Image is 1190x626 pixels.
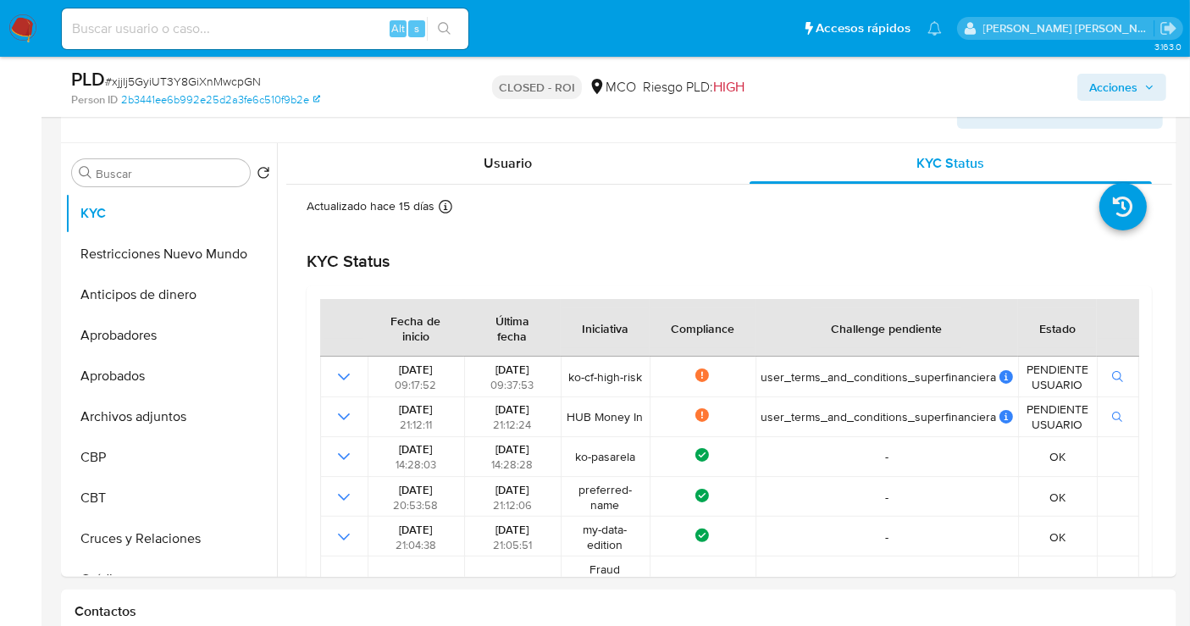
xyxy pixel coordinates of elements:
b: PLD [71,65,105,92]
a: 2b3441ee6b992e25d2a3fe6c510f9b2e [121,92,320,108]
h1: Contactos [75,603,1163,620]
span: KYC Status [917,153,985,173]
span: s [414,20,419,36]
span: Usuario [484,153,532,173]
span: Riesgo PLD: [643,78,744,97]
button: Aprobadores [65,315,277,356]
a: Salir [1160,19,1177,37]
button: CBP [65,437,277,478]
span: Alt [391,20,405,36]
input: Buscar usuario o caso... [62,18,468,40]
span: HIGH [713,77,744,97]
div: MCO [589,78,636,97]
b: Person ID [71,92,118,108]
button: Créditos [65,559,277,600]
button: Restricciones Nuevo Mundo [65,234,277,274]
button: Archivos adjuntos [65,396,277,437]
button: Cruces y Relaciones [65,518,277,559]
button: Anticipos de dinero [65,274,277,315]
button: KYC [65,193,277,234]
p: Actualizado hace 15 días [307,198,434,214]
input: Buscar [96,166,243,181]
span: Acciones [1089,74,1137,101]
a: Notificaciones [927,21,942,36]
button: Buscar [79,166,92,180]
p: CLOSED - ROI [492,75,582,99]
span: Accesos rápidos [816,19,910,37]
span: 3.163.0 [1154,40,1182,53]
button: Aprobados [65,356,277,396]
button: CBT [65,478,277,518]
button: Acciones [1077,74,1166,101]
span: # xjjlj5GyiUT3Y8GiXnMwcpGN [105,73,261,90]
button: Volver al orden por defecto [257,166,270,185]
button: search-icon [427,17,462,41]
p: diana.espejo@mercadolibre.com.co [983,20,1154,36]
